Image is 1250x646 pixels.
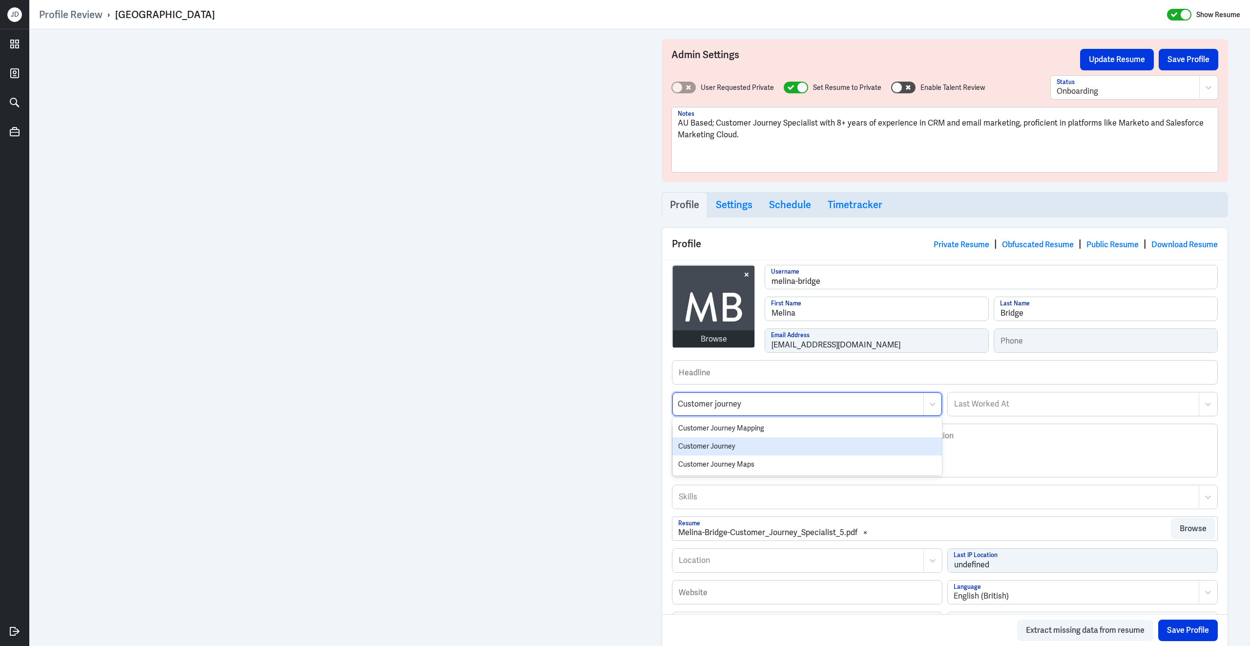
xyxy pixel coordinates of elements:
[672,419,942,437] div: Customer Journey Mapping
[1080,49,1154,70] button: Update Resume
[828,199,882,211] h3: Timetracker
[765,297,988,321] input: First Name
[701,333,727,345] div: Browse
[813,83,881,93] label: Set Resume to Private
[1159,49,1218,70] button: Save Profile
[1017,620,1153,641] button: Extract missing data from resume
[103,8,115,21] p: ›
[670,199,699,211] h3: Profile
[662,228,1228,259] div: Profile
[934,239,989,250] a: Private Resume
[769,199,811,211] h3: Schedule
[1002,239,1074,250] a: Obfuscated Resume
[678,117,1212,141] p: AU Based; Customer Journey Specialist with 8+ years of experience in CRM and email marketing, pro...
[716,199,752,211] h3: Settings
[948,549,1217,572] input: Last IP Location
[678,527,857,538] div: Melina-Bridge-Customer_Journey_Specialist_5.pdf
[1151,239,1218,250] a: Download Resume
[994,297,1217,321] input: Last Name
[671,49,1080,70] h3: Admin Settings
[765,329,988,352] input: Email Address
[672,581,942,604] input: Website
[672,361,1217,384] input: Headline
[672,612,942,636] input: Linkedin
[948,612,1217,636] input: Twitter
[1086,239,1139,250] a: Public Resume
[115,8,215,21] div: [GEOGRAPHIC_DATA]
[934,237,1218,251] div: | | |
[51,39,618,636] iframe: https://ppcdn.hiredigital.com/register/f703445e/resumes/592232232/Melina-Bridge-Customer_Journey_...
[1171,518,1215,539] button: Browse
[1158,620,1218,641] button: Save Profile
[765,265,1217,289] input: Username
[920,83,985,93] label: Enable Talent Review
[701,83,774,93] label: User Requested Private
[994,329,1217,352] input: Phone
[7,7,22,22] div: J D
[672,455,942,474] div: Customer Journey Maps
[673,266,755,348] img: avatar.jpg
[672,437,942,455] div: Customer Journey
[1196,8,1240,21] label: Show Resume
[39,8,103,21] a: Profile Review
